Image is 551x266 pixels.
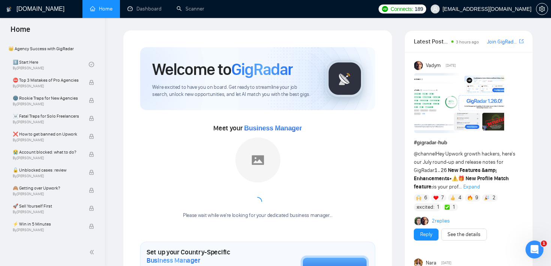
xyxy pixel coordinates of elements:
[326,60,364,97] img: gigradar-logo.png
[536,6,548,12] a: setting
[467,195,473,200] img: 🔥
[414,37,449,46] span: Latest Posts from the GigRadar Community
[89,188,94,193] span: lock
[420,230,432,239] a: Reply
[13,202,81,210] span: 🚀 Sell Yourself First
[446,62,456,69] span: [DATE]
[152,59,293,79] h1: Welcome to
[89,116,94,121] span: lock
[453,203,455,211] span: 1
[178,212,337,219] div: Please wait while we're looking for your dedicated business manager...
[251,195,264,208] span: loading
[13,148,81,156] span: 😭 Account blocked: what to do?
[13,56,89,73] a: 1️⃣ Start HereBy[PERSON_NAME]
[89,62,94,67] span: check-circle
[414,61,423,70] img: Vadym
[415,5,423,13] span: 189
[487,38,518,46] a: Join GigRadar Slack Community
[13,210,81,214] span: By [PERSON_NAME]
[13,120,81,124] span: By [PERSON_NAME]
[6,3,12,15] img: logo
[426,61,441,70] span: Vadym
[414,151,436,157] span: @channel
[484,195,490,200] img: 🎉
[13,76,81,84] span: ⛔ Top 3 Mistakes of Pro Agencies
[463,184,480,190] span: Expand
[13,138,81,142] span: By [PERSON_NAME]
[127,6,162,12] a: dashboardDashboard
[448,230,481,239] a: See the details
[89,80,94,85] span: lock
[89,134,94,139] span: lock
[89,224,94,229] span: lock
[519,38,524,45] a: export
[541,241,547,247] span: 1
[89,152,94,157] span: lock
[519,38,524,44] span: export
[177,6,204,12] a: searchScanner
[13,84,81,88] span: By [PERSON_NAME]
[235,137,280,182] img: placeholder.png
[89,248,97,256] span: double-left
[90,6,112,12] a: homeHome
[13,228,81,232] span: By [PERSON_NAME]
[89,170,94,175] span: lock
[493,194,496,202] span: 2
[13,156,81,160] span: By [PERSON_NAME]
[13,174,81,178] span: By [PERSON_NAME]
[414,139,524,147] h1: # gigradar-hub
[536,3,548,15] button: setting
[441,194,444,202] span: 7
[445,205,450,210] img: ✅
[152,84,314,98] span: We're excited to have you on board. Get ready to streamline your job search, unlock new opportuni...
[441,229,487,241] button: See the details
[13,220,81,228] span: ⚡ Win in 5 Minutes
[458,194,461,202] span: 4
[5,41,99,56] span: 👑 Agency Success with GigRadar
[13,192,81,196] span: By [PERSON_NAME]
[458,175,464,182] span: 🎁
[414,167,497,182] strong: New Features &amp; Enhancements
[13,112,81,120] span: ☠️ Fatal Traps for Solo Freelancers
[414,151,515,190] span: Hey Upwork growth hackers, here's our July round-up and release notes for GigRadar • is your prof...
[433,6,438,12] span: user
[13,94,81,102] span: 🌚 Rookie Traps for New Agencies
[231,59,293,79] span: GigRadar
[456,39,479,45] span: 3 hours ago
[13,130,81,138] span: ❌ How to get banned on Upwork
[434,167,447,173] code: 1.26
[416,195,421,200] img: 🙌
[89,98,94,103] span: lock
[452,175,458,182] span: ⚠️
[414,229,439,241] button: Reply
[147,248,263,265] h1: Set up your Country-Specific
[89,206,94,211] span: lock
[526,241,544,259] iframe: Intercom live chat
[213,124,302,132] span: Meet your
[244,124,302,132] span: Business Manager
[391,5,413,13] span: Connects:
[382,6,388,12] img: upwork-logo.png
[13,102,81,106] span: By [PERSON_NAME]
[414,73,504,133] img: F09AC4U7ATU-image.png
[432,217,450,225] a: 2replies
[437,203,439,211] span: 1
[424,194,427,202] span: 6
[416,203,434,211] span: :excited:
[4,24,36,40] span: Home
[13,238,81,246] span: 🎯 Turn “No” into a “Yes”
[13,184,81,192] span: 🙈 Getting over Upwork?
[147,256,200,265] span: Business Manager
[13,166,81,174] span: 🔓 Unblocked cases: review
[433,195,439,200] img: ❤️
[415,217,423,225] img: Alex B
[450,195,455,200] img: 👍
[475,194,478,202] span: 9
